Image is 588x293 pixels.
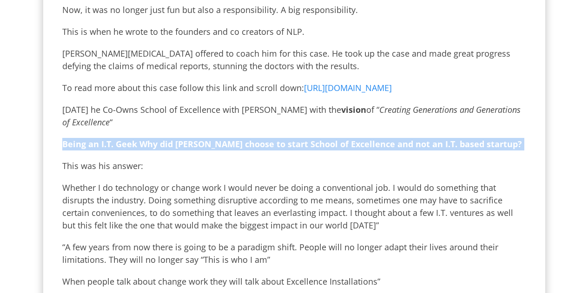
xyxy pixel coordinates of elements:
b: Being an I.T. Geek Why did [PERSON_NAME] choose to start School of Excellence and not an I.T. bas... [62,138,522,150]
a: [URL][DOMAIN_NAME] [304,82,392,93]
p: [PERSON_NAME][MEDICAL_DATA] offered to coach him for this case. He took up the case and made grea... [62,47,526,72]
p: This was his answer: [62,160,526,172]
p: Whether I do technology or change work I would never be doing a conventional job. I would do some... [62,182,526,232]
p: [DATE] he Co-Owns School of Excellence with [PERSON_NAME] with the of “ “ [62,104,526,129]
p: When people talk about change work they will talk about Excellence Installations” [62,275,526,288]
p: To read more about this case follow this link and scroll down: [62,82,526,94]
p: This is when he wrote to the founders and co creators of NLP. [62,26,526,38]
b: vision [341,104,366,115]
p: “A few years from now there is going to be a paradigm shift. People will no longer adapt their li... [62,241,526,266]
p: Now, it was no longer just fun but also a responsibility. A big responsibility. [62,4,526,16]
